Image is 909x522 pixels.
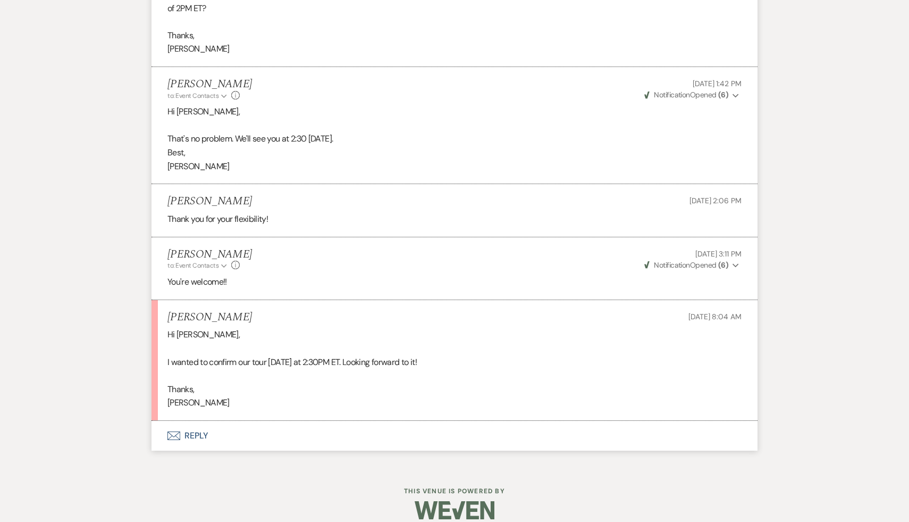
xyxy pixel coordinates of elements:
span: Notification [654,260,689,270]
p: [PERSON_NAME] [167,160,742,173]
button: NotificationOpened (6) [643,260,742,271]
span: [DATE] 3:11 PM [695,249,742,259]
button: Reply [151,421,757,451]
p: That's no problem. We'll see you at 2:30 [DATE]. [167,132,742,146]
span: Opened [644,90,728,100]
strong: ( 6 ) [718,260,728,270]
span: to: Event Contacts [167,261,218,270]
strong: ( 6 ) [718,90,728,100]
span: [DATE] 8:04 AM [688,312,742,321]
h5: [PERSON_NAME] [167,311,252,324]
p: Best, [167,146,742,160]
span: [DATE] 2:06 PM [689,196,742,205]
div: Thank you for your flexibility! [167,212,742,226]
h5: [PERSON_NAME] [167,78,252,91]
p: Hi [PERSON_NAME], [167,105,742,119]
p: You're welcome!! [167,275,742,289]
h5: [PERSON_NAME] [167,195,252,208]
span: [DATE] 1:42 PM [693,79,742,88]
button: NotificationOpened (6) [643,89,742,101]
span: Opened [644,260,728,270]
h5: [PERSON_NAME] [167,248,252,261]
span: to: Event Contacts [167,92,218,100]
button: to: Event Contacts [167,91,229,101]
span: Notification [654,90,689,100]
button: to: Event Contacts [167,261,229,270]
div: Hi [PERSON_NAME], I wanted to confirm our tour [DATE] at 2:30PM ET. Looking forward to it! Thanks... [167,328,742,410]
